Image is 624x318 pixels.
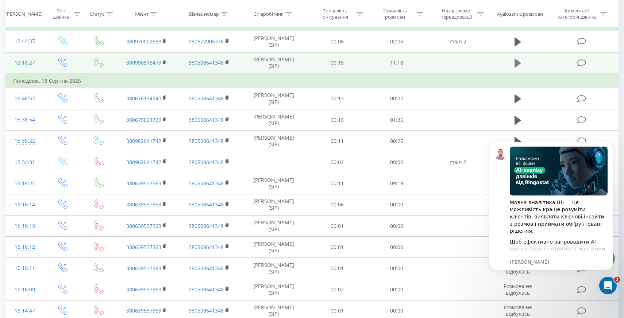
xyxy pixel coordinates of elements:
td: Понеділок, 18 Серпня 2025 [6,74,619,88]
td: 00:00 [367,279,427,300]
a: 380639537363 [126,244,161,251]
td: [PERSON_NAME] (SIP) [240,109,307,131]
td: 00:01 [307,216,367,237]
div: Коментар/категорія дзвінка [556,8,598,20]
div: 15:16:13 [13,219,36,233]
td: 00:06 [307,31,367,52]
a: 380962041742 [126,159,161,166]
a: 380508641348 [189,307,224,314]
td: 01:36 [367,109,427,131]
td: [PERSON_NAME] (SIP) [240,258,307,279]
div: 15:16:09 [13,283,36,297]
a: 380508641348 [189,95,224,102]
td: 00:01 [307,237,367,258]
td: [PERSON_NAME] (SIP) [240,52,307,74]
a: 380962041742 [126,137,161,144]
div: 15:46:52 [13,92,36,106]
td: [PERSON_NAME] (SIP) [240,31,307,52]
a: 380639537363 [126,201,161,208]
td: 09:19 [367,173,427,194]
a: 380990518473 [126,59,161,66]
td: 00:01 [307,258,367,279]
a: 380508641348 [189,180,224,187]
td: [PERSON_NAME] (SIP) [240,279,307,300]
div: Тривалість розмови [375,8,415,20]
a: 380508641348 [189,137,224,144]
td: 02:06 [367,31,427,52]
a: 380639537363 [126,222,161,229]
div: 15:14:47 [13,304,36,318]
td: 00:11 [307,131,367,152]
td: [PERSON_NAME] (SIP) [240,131,307,152]
iframe: Intercom live chat [599,277,617,294]
td: 00:25 [367,131,427,152]
a: 380676134540 [126,95,161,102]
a: 380508641348 [189,116,224,123]
span: Розмова не відбулась [504,304,532,317]
td: 00:00 [367,258,427,279]
div: [PERSON_NAME] [5,11,42,17]
div: Бізнес номер [189,11,219,17]
td: 00:22 [367,88,427,109]
div: Назва схеми переадресації [436,8,475,20]
td: 00:13 [307,109,367,131]
td: 00:11 [307,173,367,194]
td: 00:02 [307,279,367,300]
a: 380672905776 [189,38,224,45]
div: 15:34:31 [13,155,36,170]
a: 380970002588 [126,38,161,45]
a: 380639537363 [126,180,161,187]
div: Тривалість очікування [316,8,355,20]
td: [PERSON_NAME] (SIP) [240,173,307,194]
div: Аудіозапис розмови [497,11,543,17]
div: 15:16:12 [13,240,36,254]
div: 12:18:27 [13,56,36,70]
a: 380508641348 [189,159,224,166]
div: 15:38:54 [13,113,36,127]
a: 380639537363 [126,286,161,293]
a: 380639537363 [126,265,161,272]
td: 00:02 [307,152,367,173]
a: 380508641348 [189,265,224,272]
td: 11:18 [367,52,427,74]
div: 12:44:37 [13,34,36,49]
a: 380508641348 [189,59,224,66]
td: 00:15 [307,52,367,74]
td: [PERSON_NAME] (SIP) [240,88,307,109]
iframe: Intercom notifications повідомлення [478,131,624,298]
td: 00:13 [307,88,367,109]
td: 00:00 [367,237,427,258]
a: 380639537363 [126,307,161,314]
a: 380675024729 [126,116,161,123]
td: [PERSON_NAME] (SIP) [240,237,307,258]
div: 15:16:21 [13,177,36,191]
div: 15:16:14 [13,198,36,212]
div: Тип дзвінка [50,8,72,20]
td: 00:00 [367,152,427,173]
td: 00:00 [367,194,427,215]
td: 00:06 [307,194,367,215]
td: main 2 [427,31,489,52]
td: [PERSON_NAME] (SIP) [240,216,307,237]
div: Клієнт [135,11,149,17]
div: Статус [90,11,104,17]
a: 380508641348 [189,286,224,293]
td: main 2 [427,152,489,173]
a: 380508641348 [189,201,224,208]
div: Співробітник [254,11,284,17]
td: 00:00 [367,216,427,237]
td: [PERSON_NAME] (SIP) [240,194,307,215]
a: 380508641348 [189,244,224,251]
span: 2 [614,277,620,283]
a: 380508641348 [189,222,224,229]
div: 15:16:11 [13,261,36,275]
div: 15:35:22 [13,134,36,148]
